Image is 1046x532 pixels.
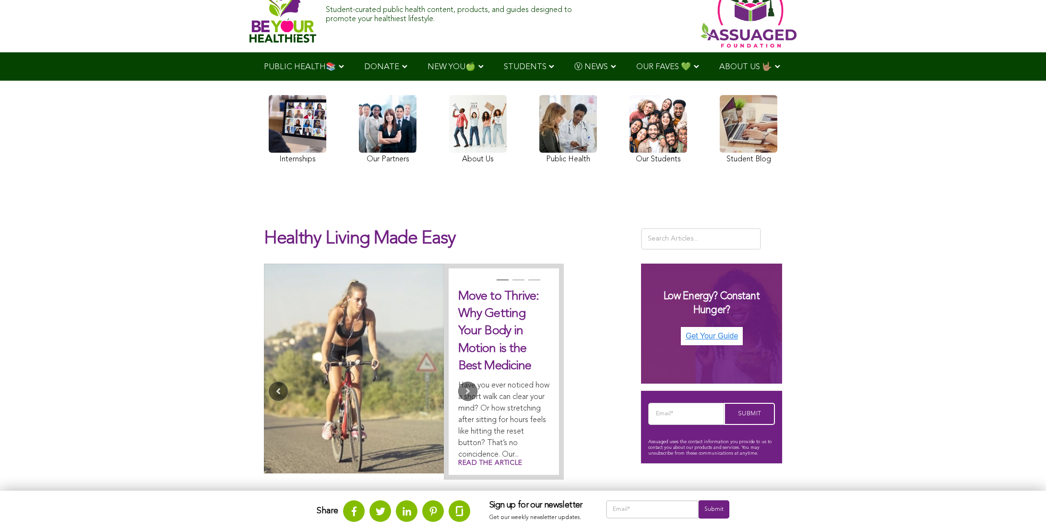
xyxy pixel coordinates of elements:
[456,506,463,516] img: glassdoor.svg
[641,228,761,250] input: Search Articles...
[458,382,477,401] button: Next
[699,500,729,519] input: Submit
[681,327,743,345] img: Get Your Guide
[458,380,549,460] p: Have you ever noticed how a short walk can clear your mind? Or how stretching after sitting for h...
[606,500,699,519] input: Email*
[648,439,775,456] p: Assuaged uses the contact information you provide to us to contact you about our products and ser...
[724,403,775,425] input: Submit
[512,279,522,289] button: 2 of 3
[317,507,338,515] strong: Share
[326,1,573,24] div: Student-curated public health content, products, and guides designed to promote your healthiest l...
[719,63,772,71] span: ABOUT US 🤟🏽
[651,290,773,317] h3: Low Energy? Constant Hunger?
[489,500,587,511] h3: Sign up for our newsletter
[998,486,1046,532] iframe: Chat Widget
[364,63,399,71] span: DONATE
[497,279,506,289] button: 1 of 3
[264,63,336,71] span: PUBLIC HEALTH📚
[528,279,538,289] button: 3 of 3
[458,288,549,375] h2: Move to Thrive: Why Getting Your Body in Motion is the Best Medicine
[636,63,691,71] span: OUR FAVES 💚
[489,513,587,523] p: Get our weekly newsletter updates.
[264,228,627,259] h1: Healthy Living Made Easy
[250,52,796,81] div: Navigation Menu
[648,403,724,425] input: Email*
[574,63,608,71] span: Ⓥ NEWS
[269,382,288,401] button: Previous
[458,458,523,468] a: Read the article
[428,63,475,71] span: NEW YOU🍏
[504,63,547,71] span: STUDENTS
